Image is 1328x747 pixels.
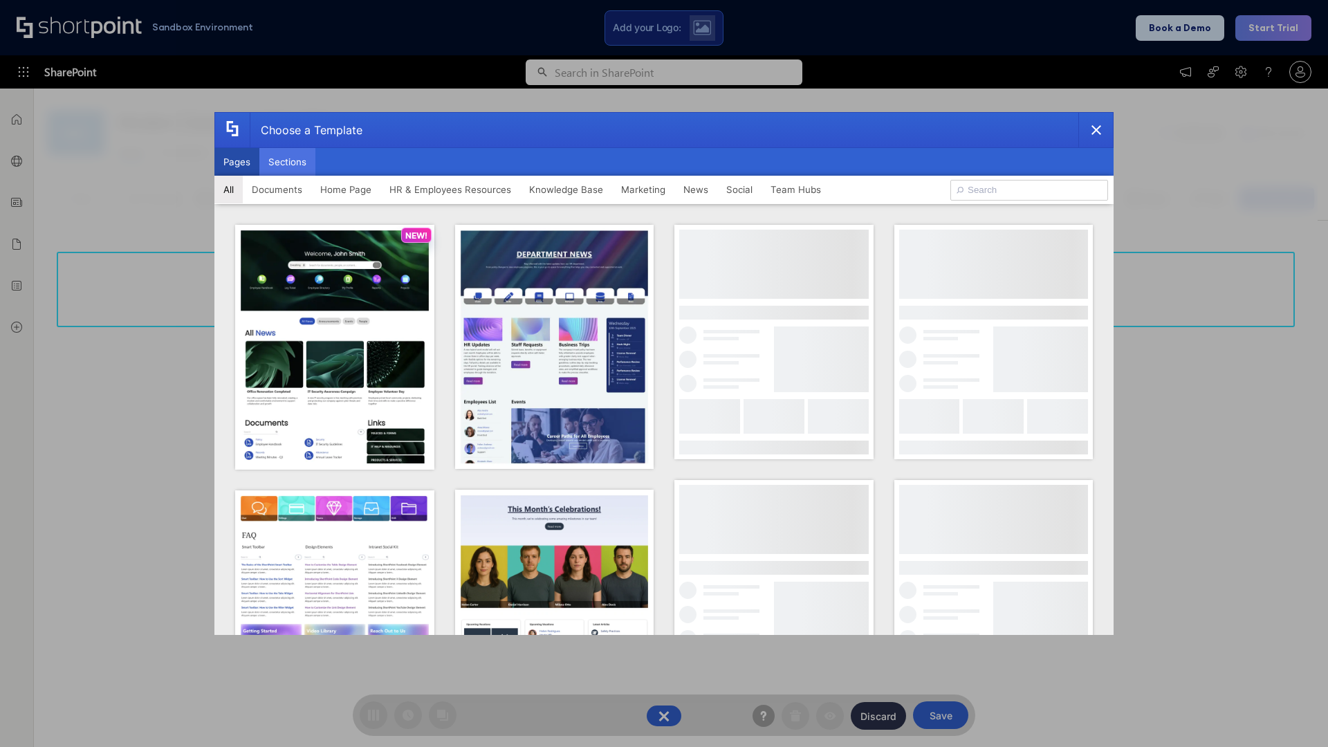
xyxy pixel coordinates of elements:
button: Knowledge Base [520,176,612,203]
button: Home Page [311,176,380,203]
button: Sections [259,148,315,176]
button: Documents [243,176,311,203]
p: NEW! [405,230,427,241]
iframe: Chat Widget [1259,681,1328,747]
button: Team Hubs [762,176,830,203]
div: template selector [214,112,1114,635]
button: Pages [214,148,259,176]
button: All [214,176,243,203]
button: HR & Employees Resources [380,176,520,203]
input: Search [950,180,1108,201]
button: Social [717,176,762,203]
button: News [674,176,717,203]
div: Choose a Template [250,113,362,147]
button: Marketing [612,176,674,203]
